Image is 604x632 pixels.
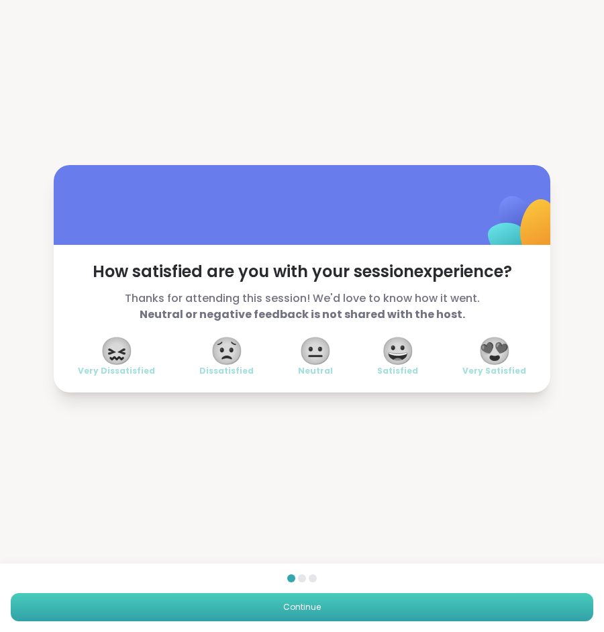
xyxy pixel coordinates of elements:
[381,339,415,363] span: 😀
[298,366,333,376] span: Neutral
[299,339,332,363] span: 😐
[11,593,593,621] button: Continue
[456,161,590,295] img: ShareWell Logomark
[462,366,526,376] span: Very Satisfied
[100,339,134,363] span: 😖
[78,291,526,323] span: Thanks for attending this session! We'd love to know how it went.
[283,601,321,613] span: Continue
[478,339,511,363] span: 😍
[210,339,244,363] span: 😟
[199,366,254,376] span: Dissatisfied
[140,307,465,322] b: Neutral or negative feedback is not shared with the host.
[377,366,418,376] span: Satisfied
[78,261,526,282] span: How satisfied are you with your session experience?
[78,366,155,376] span: Very Dissatisfied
